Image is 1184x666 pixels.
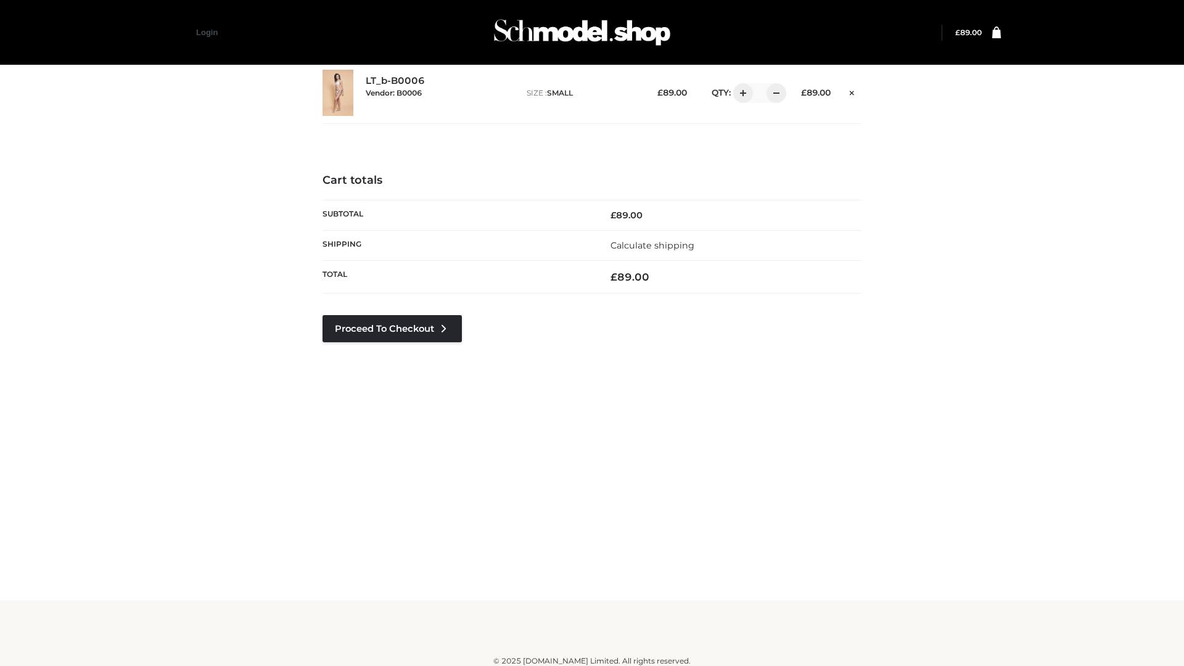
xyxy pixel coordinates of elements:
th: Shipping [323,230,592,260]
a: Proceed to Checkout [323,315,462,342]
img: Schmodel Admin 964 [490,8,675,57]
bdi: 89.00 [801,88,831,97]
bdi: 89.00 [610,210,643,221]
bdi: 89.00 [657,88,687,97]
a: Remove this item [843,83,861,99]
bdi: 89.00 [955,28,982,37]
span: £ [657,88,663,97]
a: Login [196,28,218,37]
bdi: 89.00 [610,271,649,283]
span: £ [610,271,617,283]
div: QTY: [699,83,782,103]
th: Total [323,261,592,294]
p: size : [527,88,638,99]
span: £ [610,210,616,221]
span: £ [955,28,960,37]
span: £ [801,88,807,97]
h4: Cart totals [323,174,861,187]
a: £89.00 [955,28,982,37]
div: LT_b-B0006 [366,75,514,110]
span: SMALL [547,88,573,97]
th: Subtotal [323,200,592,230]
small: Vendor: B0006 [366,88,422,97]
a: Calculate shipping [610,240,694,251]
